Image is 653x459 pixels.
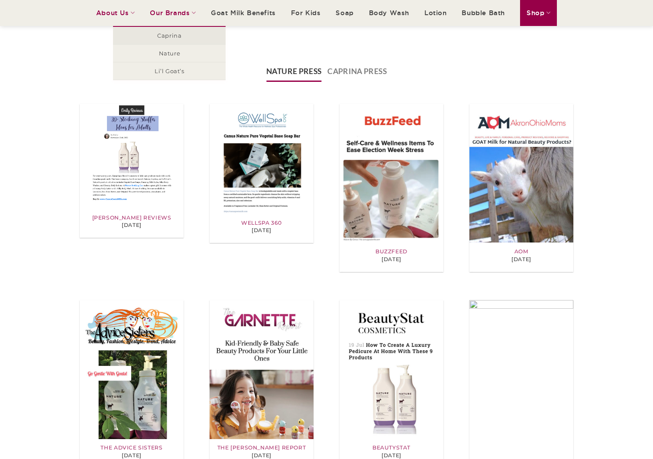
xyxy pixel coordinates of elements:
[113,45,226,62] a: Nature
[266,65,321,78] span: NATURE PRESS
[217,444,306,451] a: The [PERSON_NAME] Report
[511,256,531,262] span: [DATE]
[327,65,387,78] span: CAPRINA PRESS
[375,248,407,255] a: Buzzfeed
[113,27,226,44] a: Caprina
[462,1,505,25] a: Bubble Bath
[336,1,353,25] a: Soap
[100,444,162,451] a: The Advice Sisters
[252,227,272,233] span: [DATE]
[113,62,226,80] a: Li’l Goat’s
[122,222,142,228] span: [DATE]
[84,214,179,221] h6: [PERSON_NAME] reviews
[372,444,411,451] a: BEAUTYSTAT
[381,452,401,459] span: [DATE]
[252,452,272,459] span: [DATE]
[424,1,447,25] a: Lotion
[381,256,401,262] span: [DATE]
[514,248,529,255] a: AOM
[291,1,321,25] a: For Kids
[122,452,142,459] span: [DATE]
[211,1,276,25] a: Goat Milk Benefits
[214,220,309,226] h6: wellspa 360
[369,1,409,25] a: Body Wash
